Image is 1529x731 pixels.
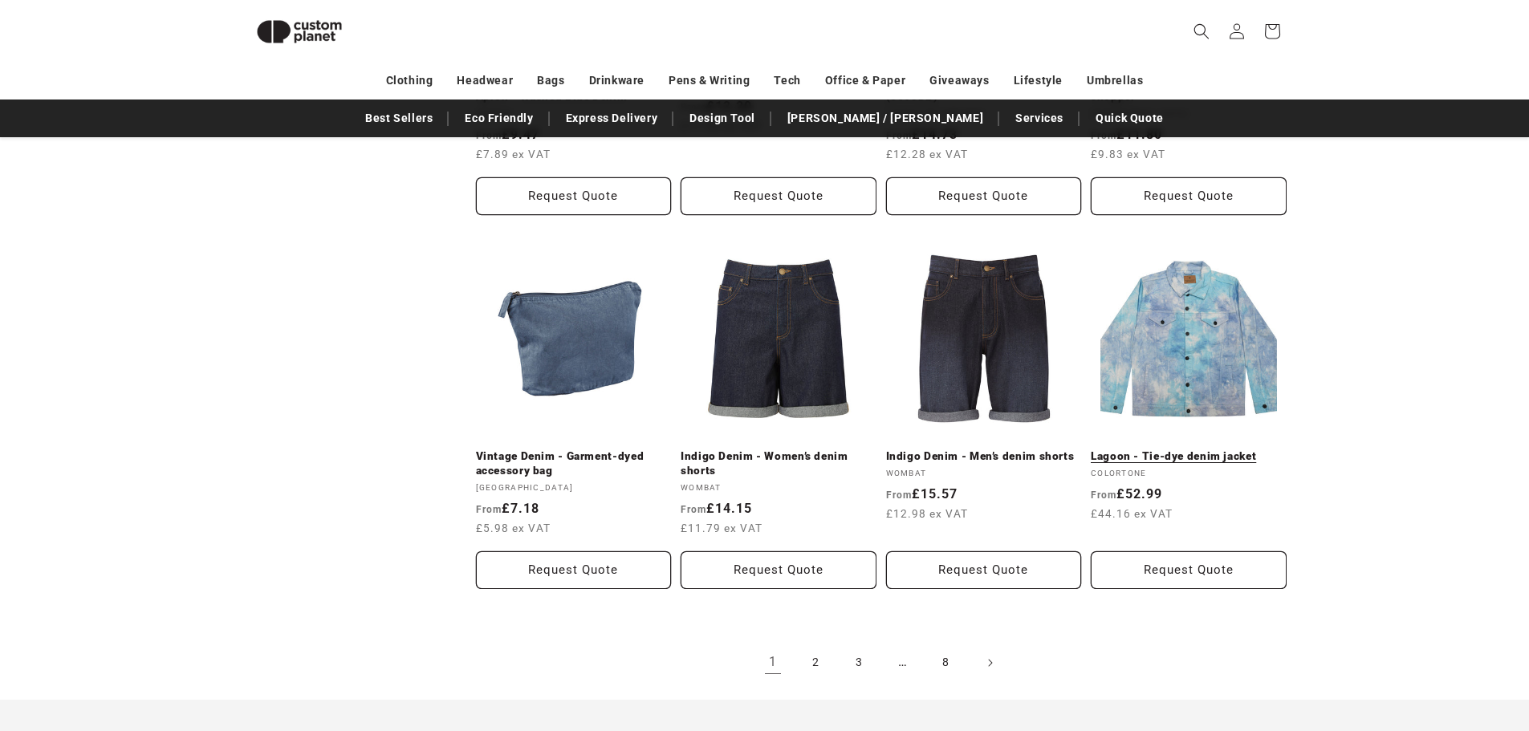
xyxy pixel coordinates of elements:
[386,67,433,95] a: Clothing
[589,67,645,95] a: Drinkware
[755,645,791,680] a: Page 1
[243,6,356,57] img: Custom Planet
[681,449,876,477] a: Indigo Denim - Women’s denim shorts
[886,551,1082,589] button: Request Quote
[774,67,800,95] a: Tech
[972,645,1007,680] a: Next page
[1007,104,1072,132] a: Services
[669,67,750,95] a: Pens & Writing
[842,645,877,680] a: Page 3
[799,645,834,680] a: Page 2
[357,104,441,132] a: Best Sellers
[476,645,1287,680] nav: Pagination
[537,67,564,95] a: Bags
[457,67,513,95] a: Headwear
[1184,14,1219,49] summary: Search
[476,449,672,477] a: Vintage Denim - Garment-dyed accessory bag
[1091,177,1287,215] button: Request Quote
[885,645,921,680] span: …
[779,104,991,132] a: [PERSON_NAME] / [PERSON_NAME]
[558,104,666,132] a: Express Delivery
[929,645,964,680] a: Page 8
[1014,67,1063,95] a: Lifestyle
[681,177,876,215] button: Request Quote
[476,177,672,215] button: Request Quote
[886,177,1082,215] button: Request Quote
[1091,551,1287,589] button: Request Quote
[825,67,905,95] a: Office & Paper
[1088,104,1172,132] a: Quick Quote
[476,551,672,589] button: Request Quote
[1091,449,1287,464] a: Lagoon - Tie-dye denim jacket
[1261,558,1529,731] iframe: Chat Widget
[929,67,989,95] a: Giveaways
[457,104,541,132] a: Eco Friendly
[1087,67,1143,95] a: Umbrellas
[681,104,763,132] a: Design Tool
[886,449,1082,464] a: Indigo Denim - Men’s denim shorts
[681,551,876,589] button: Request Quote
